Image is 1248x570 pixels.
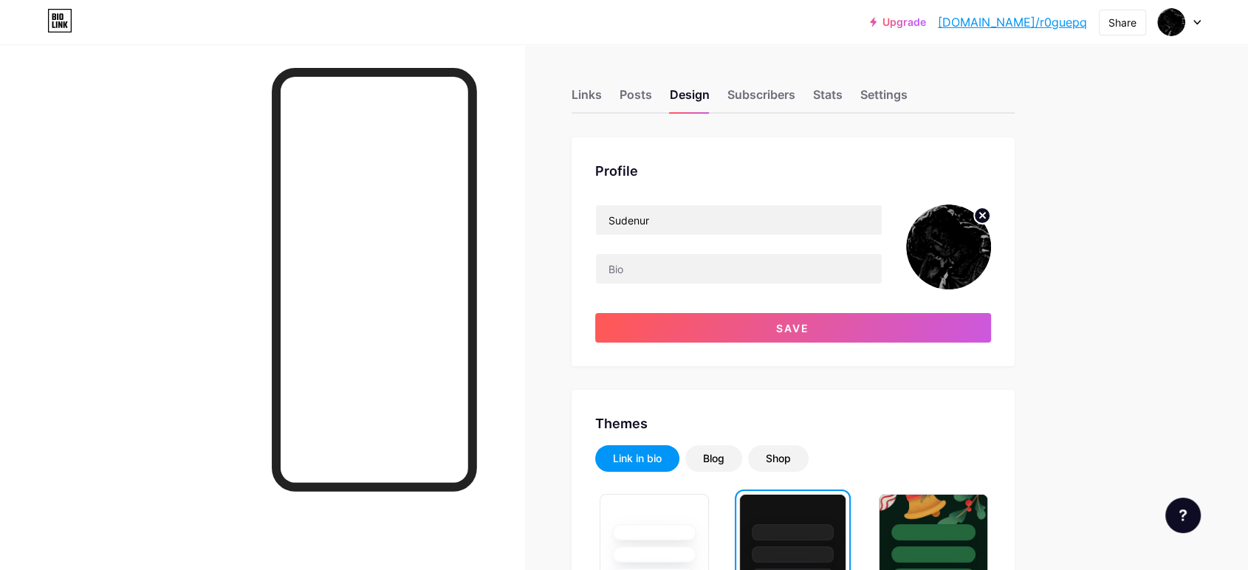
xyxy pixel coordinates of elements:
div: Settings [860,86,908,112]
div: Design [670,86,710,112]
div: Profile [595,161,991,181]
button: Save [595,313,991,343]
div: Links [572,86,602,112]
div: Share [1108,15,1136,30]
input: Bio [596,254,882,284]
div: Blog [703,451,724,466]
img: R0GUE! [906,205,991,289]
div: Shop [766,451,791,466]
div: Themes [595,413,991,433]
div: Link in bio [613,451,662,466]
span: Save [776,322,809,334]
div: Stats [813,86,843,112]
input: Name [596,205,882,235]
a: Upgrade [870,16,926,28]
a: [DOMAIN_NAME]/r0guepq [938,13,1087,31]
img: R0GUE! [1157,8,1185,36]
div: Posts [620,86,652,112]
div: Subscribers [727,86,795,112]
